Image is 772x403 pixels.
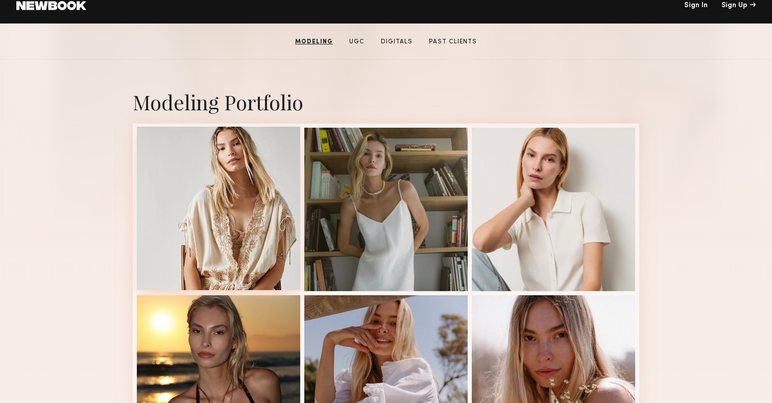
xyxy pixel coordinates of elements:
a: UGC [345,37,369,46]
a: Sign In [684,2,708,9]
a: Past Clients [425,37,481,46]
div: Modeling Portfolio [133,88,639,115]
div: Sign Up [721,2,756,9]
a: Modeling [291,37,337,46]
a: Digitals [377,37,417,46]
